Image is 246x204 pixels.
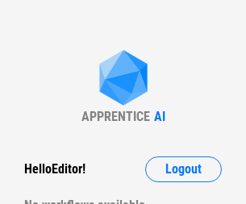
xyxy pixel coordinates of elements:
div: APPRENTICE [81,109,150,124]
div: Hello Editor ! [24,156,85,182]
div: AI [154,109,165,124]
img: Apprentice AI [91,50,156,109]
button: Logout [145,156,222,182]
span: Logout [165,163,202,176]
